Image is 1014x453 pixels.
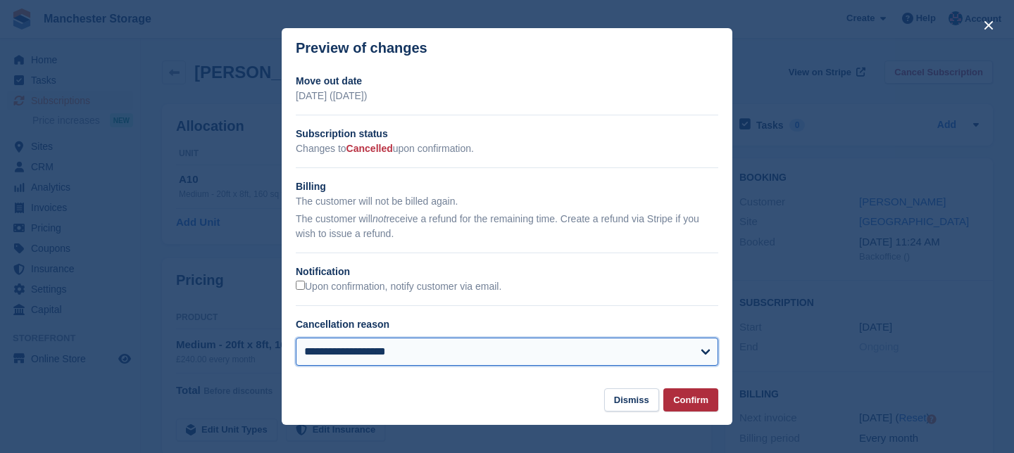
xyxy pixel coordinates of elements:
[346,143,393,154] span: Cancelled
[296,89,718,103] p: [DATE] ([DATE])
[296,74,718,89] h2: Move out date
[296,40,427,56] p: Preview of changes
[296,212,718,241] p: The customer will receive a refund for the remaining time. Create a refund via Stripe if you wish...
[663,388,718,411] button: Confirm
[296,281,501,293] label: Upon confirmation, notify customer via email.
[296,179,718,194] h2: Billing
[296,281,305,290] input: Upon confirmation, notify customer via email.
[296,319,389,330] label: Cancellation reason
[604,388,659,411] button: Dismiss
[296,194,718,209] p: The customer will not be billed again.
[296,127,718,141] h2: Subscription status
[296,264,718,279] h2: Notification
[296,141,718,156] p: Changes to upon confirmation.
[373,213,386,224] em: not
[977,14,1000,37] button: close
